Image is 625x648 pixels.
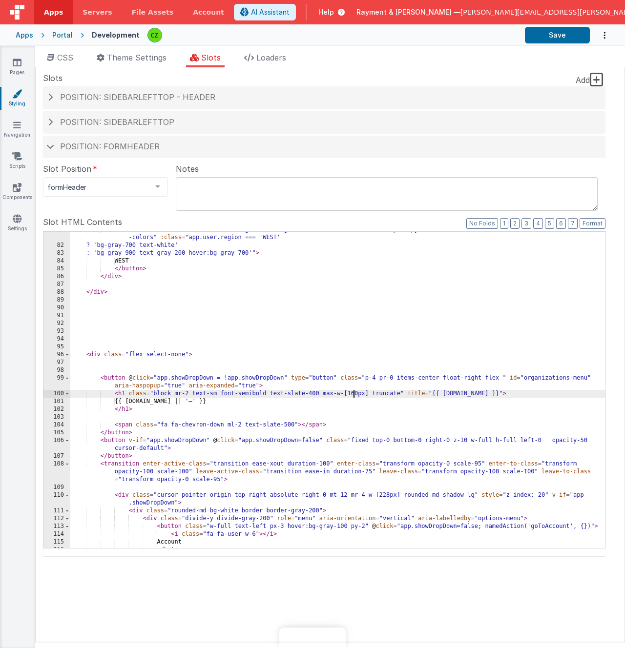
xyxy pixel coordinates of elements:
button: 7 [568,218,578,229]
button: No Folds [466,218,498,229]
div: 108 [43,460,70,484]
span: Position: formHeader [60,142,160,151]
div: 89 [43,296,70,304]
div: 116 [43,546,70,554]
button: 2 [510,218,520,229]
img: b4a104e37d07c2bfba7c0e0e4a273d04 [148,28,162,42]
button: Save [525,27,590,43]
div: 81 [43,226,70,242]
div: 96 [43,351,70,359]
span: Slots [201,53,221,62]
div: 112 [43,515,70,523]
span: Slots [43,72,62,84]
span: Position: sidebarLeftTop - header [60,92,215,102]
div: 105 [43,429,70,437]
div: 109 [43,484,70,491]
div: 110 [43,491,70,507]
div: 91 [43,312,70,320]
div: 115 [43,538,70,546]
span: AI Assistant [251,7,290,17]
div: Portal [52,30,73,40]
div: 92 [43,320,70,327]
div: 113 [43,523,70,530]
button: 1 [500,218,508,229]
div: 104 [43,421,70,429]
span: Position: sidebarLeftTop [60,117,174,127]
div: Development [92,30,140,40]
div: 88 [43,288,70,296]
button: 5 [545,218,554,229]
span: Notes [176,163,199,175]
div: 103 [43,413,70,421]
span: Apps [44,7,63,17]
div: 114 [43,530,70,538]
div: 107 [43,452,70,460]
span: Help [318,7,334,17]
div: 111 [43,507,70,515]
button: 4 [533,218,543,229]
div: 83 [43,249,70,257]
span: File Assets [132,7,174,17]
span: Servers [83,7,112,17]
div: 87 [43,281,70,288]
span: CSS [57,53,73,62]
button: Format [580,218,605,229]
div: 97 [43,359,70,366]
div: 94 [43,335,70,343]
div: Apps [16,30,33,40]
div: 90 [43,304,70,312]
div: 86 [43,273,70,281]
iframe: Marker.io feedback button [279,628,346,648]
div: 102 [43,405,70,413]
button: 6 [556,218,566,229]
div: 84 [43,257,70,265]
div: 95 [43,343,70,351]
button: Options [590,25,609,45]
span: Slot HTML Contents [43,216,122,228]
span: Rayment & [PERSON_NAME] — [356,7,460,17]
div: 106 [43,437,70,452]
div: 98 [43,366,70,374]
button: AI Assistant [234,4,296,20]
span: formHeader [47,182,148,192]
span: Theme Settings [107,53,167,62]
span: Slot Position [43,163,91,175]
div: 101 [43,398,70,405]
button: 3 [521,218,531,229]
div: 99 [43,374,70,390]
span: Loaders [256,53,286,62]
span: Add [576,75,590,85]
div: 93 [43,327,70,335]
div: 100 [43,390,70,398]
div: 85 [43,265,70,273]
div: 82 [43,242,70,249]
